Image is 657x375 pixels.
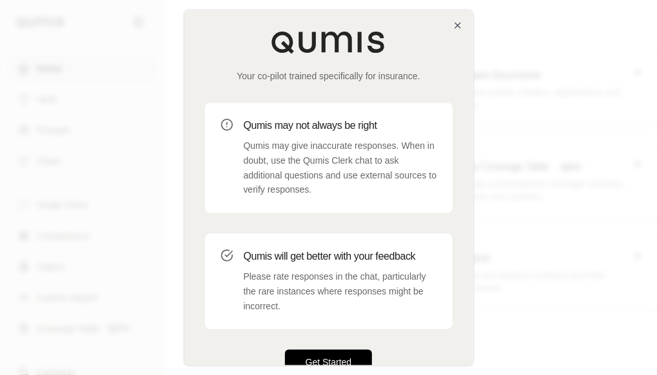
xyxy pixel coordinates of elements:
p: Your co-pilot trained specifically for insurance. [205,70,453,82]
p: Please rate responses in the chat, particularly the rare instances where responses might be incor... [244,270,437,314]
p: Qumis may give inaccurate responses. When in doubt, use the Qumis Clerk chat to ask additional qu... [244,139,437,198]
h3: Qumis may not always be right [244,119,437,134]
img: Qumis Logo [271,31,387,54]
h3: Qumis will get better with your feedback [244,249,437,265]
